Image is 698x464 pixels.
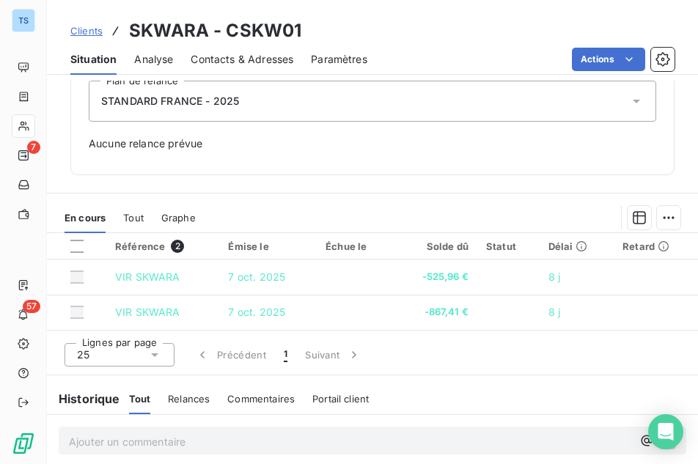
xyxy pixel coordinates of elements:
span: Aucune relance prévue [89,136,656,151]
div: Retard [622,240,689,252]
span: 57 [23,300,40,313]
span: STANDARD FRANCE - 2025 [101,94,239,108]
span: Graphe [161,212,196,224]
div: Solde dû [403,240,469,252]
button: 1 [275,339,296,370]
span: Commentaires [227,393,295,405]
button: Suivant [296,339,370,370]
span: 1 [284,347,287,362]
div: Échue le [326,240,385,252]
span: Situation [70,52,117,67]
div: Open Intercom Messenger [648,414,683,449]
span: Paramètres [311,52,367,67]
span: 8 j [548,306,560,318]
span: 2 [171,240,184,253]
div: Référence [115,240,211,253]
span: VIR SKWARA [115,306,180,318]
div: TS [12,9,35,32]
h6: Historique [47,390,120,408]
span: 8 j [548,270,560,283]
span: -525,96 € [403,270,469,284]
span: Analyse [134,52,173,67]
span: Tout [123,212,144,224]
span: En cours [65,212,106,224]
span: Portail client [312,393,369,405]
img: Logo LeanPay [12,432,35,455]
span: -867,41 € [403,305,469,320]
span: Relances [168,393,210,405]
span: Contacts & Adresses [191,52,293,67]
h3: SKWARA - CSKW01 [129,18,301,44]
span: 7 oct. 2025 [228,270,285,283]
span: 7 oct. 2025 [228,306,285,318]
div: Émise le [228,240,308,252]
span: 7 [27,141,40,154]
a: Clients [70,23,103,38]
button: Actions [572,48,645,71]
span: VIR SKWARA [115,270,180,283]
span: 25 [77,347,89,362]
span: Tout [129,393,151,405]
div: Délai [548,240,606,252]
button: Précédent [186,339,275,370]
div: Statut [486,240,531,252]
span: Clients [70,25,103,37]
